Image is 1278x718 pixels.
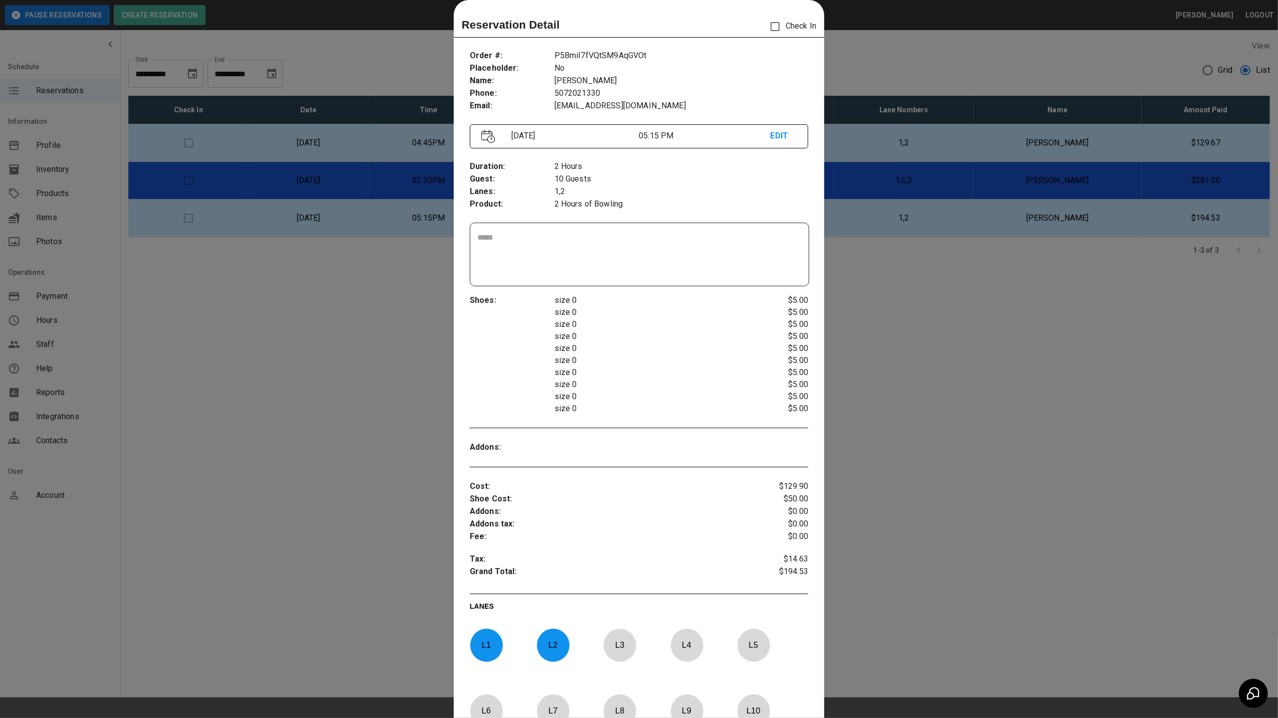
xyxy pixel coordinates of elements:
[752,505,809,518] p: $0.00
[603,633,636,657] p: L 3
[752,403,809,415] p: $5.00
[752,553,809,566] p: $14.63
[752,379,809,391] p: $5.00
[470,160,555,173] p: Duration :
[555,87,808,100] p: 5072021330
[470,198,555,211] p: Product :
[481,130,495,143] img: Vector
[470,62,555,75] p: Placeholder :
[555,367,752,379] p: size 0
[555,75,808,87] p: [PERSON_NAME]
[555,186,808,198] p: 1,2
[470,530,752,543] p: Fee :
[555,198,808,211] p: 2 Hours of Bowling
[470,50,555,62] p: Order # :
[752,493,809,505] p: $50.00
[752,294,809,306] p: $5.00
[470,553,752,566] p: Tax :
[507,130,639,142] p: [DATE]
[555,294,752,306] p: size 0
[555,100,808,112] p: [EMAIL_ADDRESS][DOMAIN_NAME]
[555,173,808,186] p: 10 Guests
[555,306,752,318] p: size 0
[555,391,752,403] p: size 0
[771,130,797,142] p: EDIT
[470,75,555,87] p: Name :
[470,505,752,518] p: Addons :
[555,379,752,391] p: size 0
[470,441,555,454] p: Addons :
[555,160,808,173] p: 2 Hours
[752,530,809,543] p: $0.00
[470,87,555,100] p: Phone :
[752,367,809,379] p: $5.00
[765,16,816,37] p: Check In
[752,391,809,403] p: $5.00
[555,62,808,75] p: No
[555,318,752,330] p: size 0
[752,318,809,330] p: $5.00
[752,518,809,530] p: $0.00
[536,633,570,657] p: L 2
[670,633,703,657] p: L 4
[752,330,809,342] p: $5.00
[639,130,770,142] p: 05:15 PM
[555,342,752,354] p: size 0
[470,493,752,505] p: Shoe Cost :
[555,354,752,367] p: size 0
[752,354,809,367] p: $5.00
[752,480,809,493] p: $129.90
[555,330,752,342] p: size 0
[470,566,752,581] p: Grand Total :
[470,633,503,657] p: L 1
[752,342,809,354] p: $5.00
[470,480,752,493] p: Cost :
[470,518,752,530] p: Addons tax :
[470,294,555,307] p: Shoes :
[555,403,752,415] p: size 0
[555,50,808,62] p: P5BmiI7fVQtSM9AqGVOt
[470,100,555,112] p: Email :
[752,306,809,318] p: $5.00
[462,17,560,33] p: Reservation Detail
[470,173,555,186] p: Guest :
[470,186,555,198] p: Lanes :
[752,566,809,581] p: $194.53
[470,601,808,615] p: LANES
[737,633,770,657] p: L 5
